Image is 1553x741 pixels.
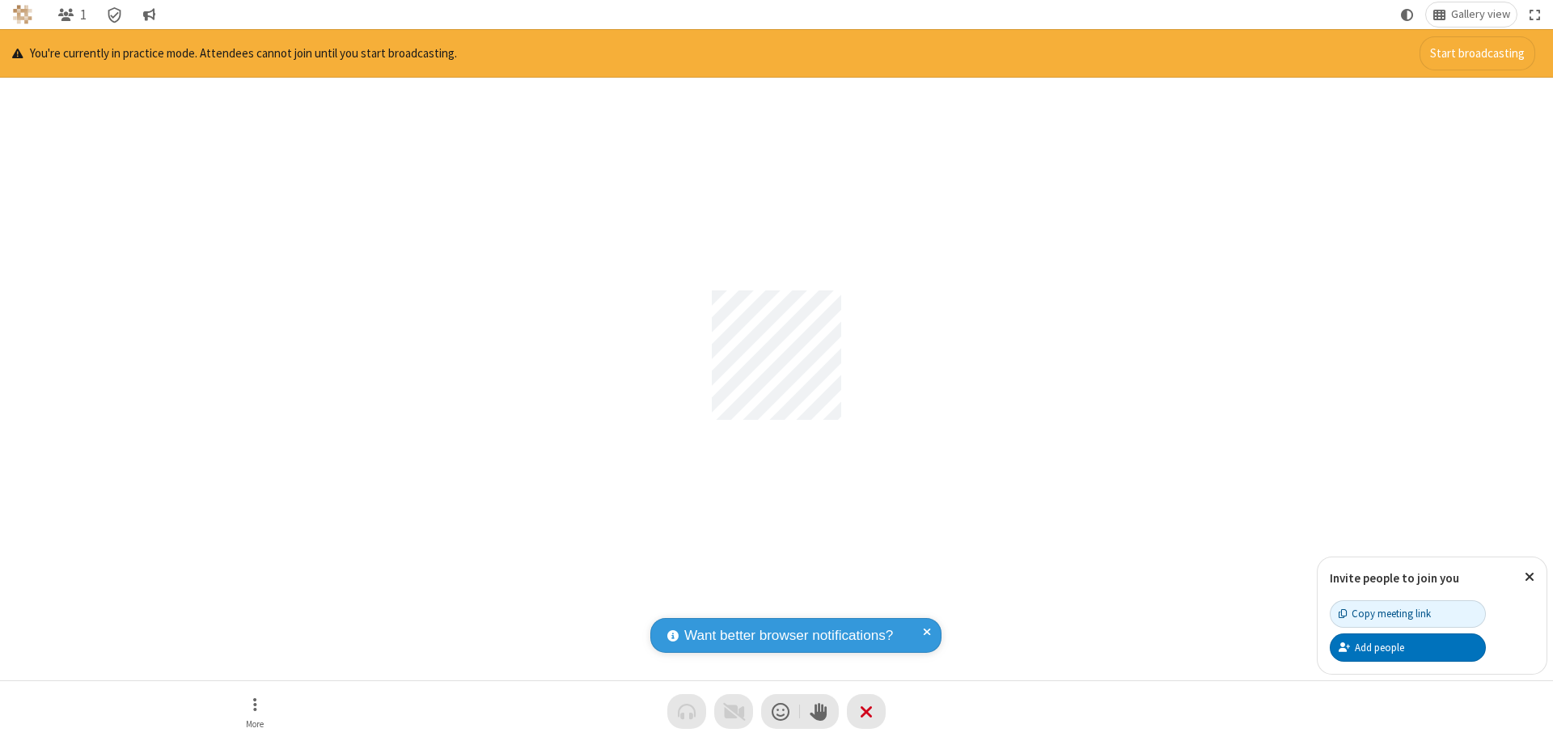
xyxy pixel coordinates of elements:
[136,2,162,27] button: Conversation
[13,5,32,24] img: QA Selenium DO NOT DELETE OR CHANGE
[1330,633,1486,661] button: Add people
[714,694,753,729] button: Video
[1523,2,1547,27] button: Fullscreen
[761,694,800,729] button: Send a reaction
[667,694,706,729] button: Audio problem - check your Internet connection or call by phone
[1394,2,1420,27] button: Using system theme
[847,694,886,729] button: End or leave meeting
[1330,570,1459,586] label: Invite people to join you
[800,694,839,729] button: Raise hand
[1426,2,1517,27] button: Change layout
[1420,36,1535,70] button: Start broadcasting
[1513,557,1547,597] button: Close popover
[12,44,457,63] p: You're currently in practice mode. Attendees cannot join until you start broadcasting.
[246,719,264,729] span: More
[684,625,893,646] span: Want better browser notifications?
[1330,600,1486,628] button: Copy meeting link
[231,688,279,735] button: Open menu
[99,2,130,27] div: Meeting details Encryption enabled
[51,2,93,27] button: Open participant list
[80,7,87,23] span: 1
[1339,606,1431,621] div: Copy meeting link
[1451,8,1510,21] span: Gallery view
